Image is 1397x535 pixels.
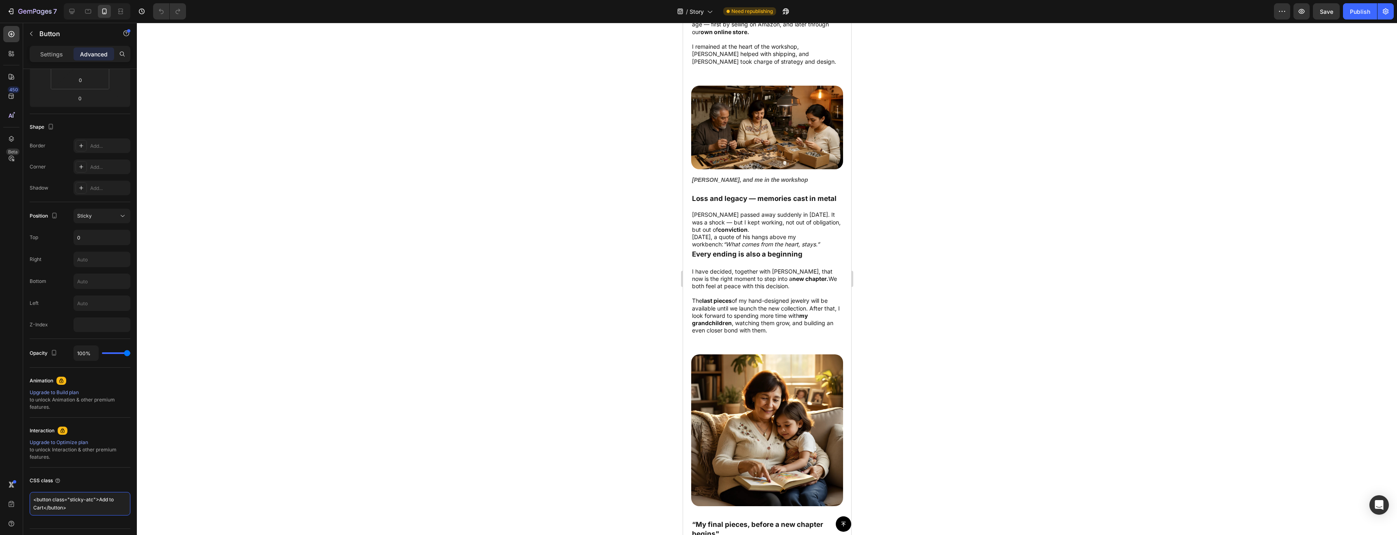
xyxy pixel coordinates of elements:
div: Corner [30,163,46,170]
input: Auto [74,230,130,245]
div: Bottom [30,278,46,285]
div: Beta [6,149,19,155]
div: Shadow [30,184,48,192]
div: Border [30,142,45,149]
div: Upgrade to Build plan [30,389,130,396]
input: Auto [74,346,98,360]
div: Add... [90,185,128,192]
button: Sticky [74,209,130,223]
div: Position [30,211,59,222]
span: Save [1320,8,1333,15]
div: Top [30,234,38,241]
div: Undo/Redo [153,3,186,19]
div: 450 [8,86,19,93]
div: CSS class [30,477,61,484]
iframe: Design area [683,23,851,535]
div: Open Intercom Messenger [1369,495,1389,515]
span: Story [690,7,704,16]
p: Button [39,29,108,39]
div: Z-Index [30,321,48,328]
div: Add... [90,142,128,150]
div: to unlock Interaction & other premium features. [30,439,130,461]
div: Animation [30,377,53,384]
div: to unlock Animation & other premium features. [30,389,130,411]
p: Advanced [80,50,108,58]
div: Publish [1350,7,1370,16]
button: 7 [3,3,61,19]
button: Publish [1343,3,1377,19]
input: Auto [74,274,130,289]
span: / [686,7,688,16]
div: Shape [30,122,56,133]
input: Auto [74,296,130,311]
input: Auto [74,252,130,267]
div: Left [30,300,39,307]
input: 0 [72,92,88,104]
div: Opacity [30,348,59,359]
input: 0px [72,74,89,86]
div: Interaction [30,427,54,434]
span: Sticky [77,213,92,219]
p: Settings [40,50,63,58]
div: Right [30,256,41,263]
div: Upgrade to Optimize plan [30,439,130,446]
div: Add... [90,164,128,171]
p: 7 [53,6,57,16]
button: Save [1313,3,1340,19]
span: Need republishing [731,8,773,15]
